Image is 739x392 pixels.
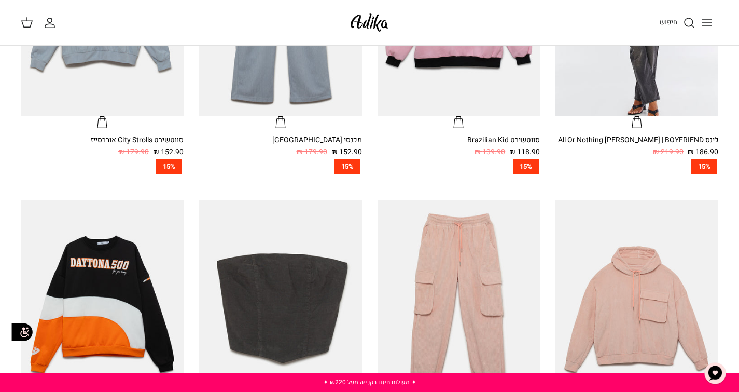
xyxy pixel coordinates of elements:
a: 15% [378,159,540,174]
span: 15% [513,159,539,174]
img: Adika IL [347,10,392,35]
div: סווטשירט Brazilian Kid [378,134,540,146]
div: ג׳ינס All Or Nothing [PERSON_NAME] | BOYFRIEND [555,134,718,146]
a: 15% [21,159,184,174]
span: 15% [691,159,717,174]
span: 152.90 ₪ [153,146,184,158]
button: צ'אט [700,358,731,389]
a: ג׳ינס All Or Nothing [PERSON_NAME] | BOYFRIEND 186.90 ₪ 219.90 ₪ [555,134,718,158]
span: 118.90 ₪ [509,146,540,158]
img: accessibility_icon02.svg [8,318,36,346]
a: חיפוש [660,17,695,29]
a: סווטשירט City Strolls אוברסייז 152.90 ₪ 179.90 ₪ [21,134,184,158]
div: מכנסי [GEOGRAPHIC_DATA] [199,134,362,146]
a: ✦ משלוח חינם בקנייה מעל ₪220 ✦ [323,377,416,387]
span: 186.90 ₪ [688,146,718,158]
a: מכנסי [GEOGRAPHIC_DATA] 152.90 ₪ 179.90 ₪ [199,134,362,158]
span: 219.90 ₪ [653,146,684,158]
span: 139.90 ₪ [475,146,505,158]
a: סווטשירט Brazilian Kid 118.90 ₪ 139.90 ₪ [378,134,540,158]
a: החשבון שלי [44,17,60,29]
span: 179.90 ₪ [118,146,149,158]
a: 15% [555,159,718,174]
a: 15% [199,159,362,174]
span: 15% [156,159,182,174]
span: חיפוש [660,17,677,27]
div: סווטשירט City Strolls אוברסייז [21,134,184,146]
button: Toggle menu [695,11,718,34]
span: 179.90 ₪ [297,146,327,158]
span: 15% [334,159,360,174]
span: 152.90 ₪ [331,146,362,158]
